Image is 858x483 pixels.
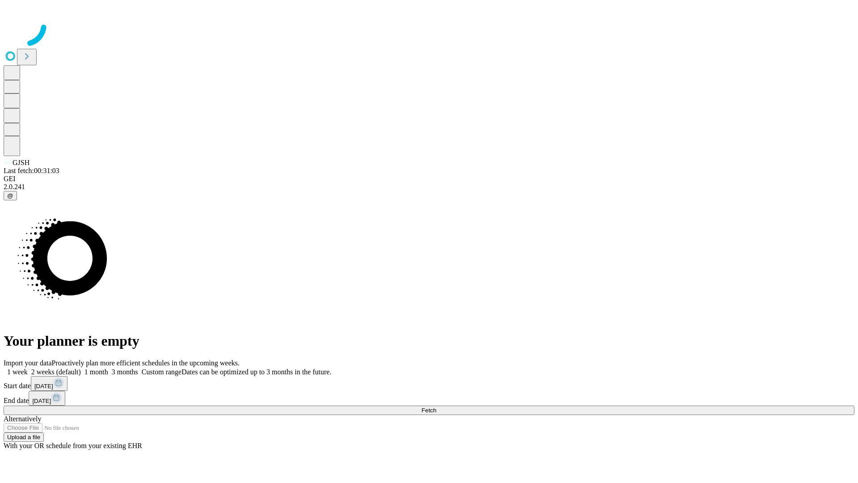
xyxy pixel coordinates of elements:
[31,368,81,376] span: 2 weeks (default)
[7,368,28,376] span: 1 week
[84,368,108,376] span: 1 month
[4,167,59,174] span: Last fetch: 00:31:03
[32,398,51,404] span: [DATE]
[4,175,854,183] div: GEI
[4,183,854,191] div: 2.0.241
[112,368,138,376] span: 3 months
[13,159,29,166] span: GJSH
[31,376,67,391] button: [DATE]
[181,368,331,376] span: Dates can be optimized up to 3 months in the future.
[29,391,65,406] button: [DATE]
[4,391,854,406] div: End date
[4,415,41,423] span: Alternatively
[421,407,436,414] span: Fetch
[142,368,181,376] span: Custom range
[4,442,142,449] span: With your OR schedule from your existing EHR
[52,359,240,367] span: Proactively plan more efficient schedules in the upcoming weeks.
[4,406,854,415] button: Fetch
[4,359,52,367] span: Import your data
[7,192,13,199] span: @
[34,383,53,390] span: [DATE]
[4,191,17,200] button: @
[4,376,854,391] div: Start date
[4,432,44,442] button: Upload a file
[4,333,854,349] h1: Your planner is empty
